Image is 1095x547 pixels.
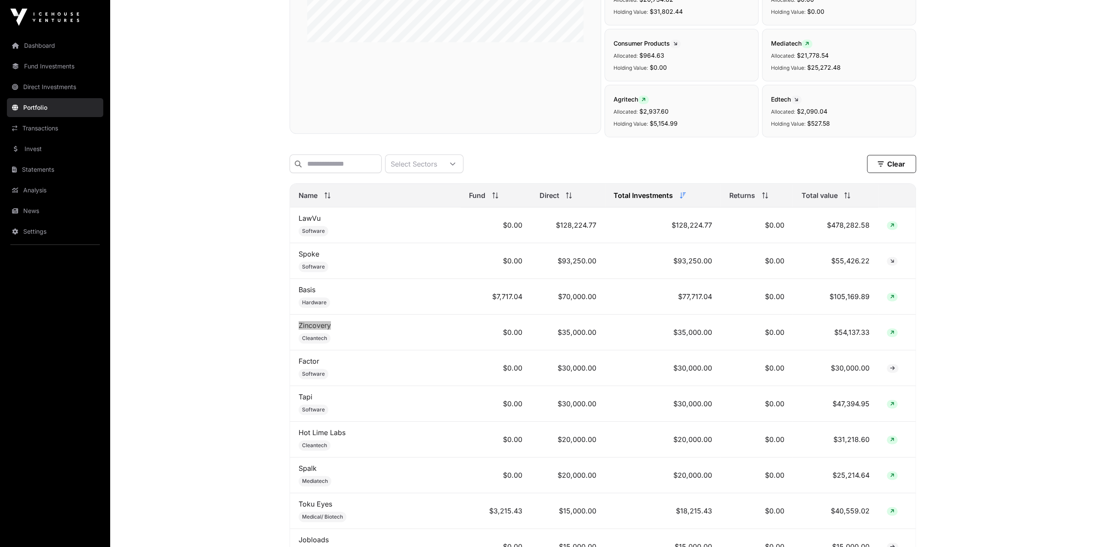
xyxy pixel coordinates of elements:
[302,442,327,449] span: Cleantech
[460,243,531,279] td: $0.00
[605,457,720,493] td: $20,000.00
[302,513,343,520] span: Medical/ Biotech
[801,190,837,201] span: Total value
[793,457,878,493] td: $25,214.64
[7,119,103,138] a: Transactions
[299,357,319,365] a: Factor
[7,181,103,200] a: Analysis
[299,428,345,437] a: Hot Lime Labs
[605,422,720,457] td: $20,000.00
[614,40,681,47] span: Consumer Products
[793,279,878,315] td: $105,169.89
[531,457,605,493] td: $20,000.00
[7,139,103,158] a: Invest
[302,371,325,377] span: Software
[614,190,673,201] span: Total Investments
[531,207,605,243] td: $128,224.77
[793,243,878,279] td: $55,426.22
[7,98,103,117] a: Portfolio
[460,457,531,493] td: $0.00
[650,64,667,71] span: $0.00
[7,201,103,220] a: News
[721,315,793,350] td: $0.00
[299,464,317,473] a: Spalk
[614,108,638,115] span: Allocated:
[469,190,485,201] span: Fund
[302,228,325,235] span: Software
[299,250,319,258] a: Spoke
[460,422,531,457] td: $0.00
[721,350,793,386] td: $0.00
[299,535,329,544] a: Jobloads
[771,9,805,15] span: Holding Value:
[460,279,531,315] td: $7,717.04
[460,315,531,350] td: $0.00
[793,422,878,457] td: $31,218.60
[867,155,916,173] button: Clear
[650,120,678,127] span: $5,154.99
[299,190,318,201] span: Name
[721,207,793,243] td: $0.00
[7,222,103,241] a: Settings
[299,392,312,401] a: Tapi
[10,9,79,26] img: Icehouse Ventures Logo
[614,96,649,103] span: Agritech
[807,8,824,15] span: $0.00
[302,335,327,342] span: Cleantech
[771,108,795,115] span: Allocated:
[614,121,648,127] span: Holding Value:
[531,315,605,350] td: $35,000.00
[797,108,827,115] span: $2,090.04
[302,299,327,306] span: Hardware
[7,57,103,76] a: Fund Investments
[729,190,755,201] span: Returns
[531,493,605,529] td: $15,000.00
[721,457,793,493] td: $0.00
[793,315,878,350] td: $54,137.33
[460,386,531,422] td: $0.00
[531,350,605,386] td: $30,000.00
[7,77,103,96] a: Direct Investments
[299,214,321,223] a: LawVu
[7,36,103,55] a: Dashboard
[299,321,331,330] a: Zincovery
[7,160,103,179] a: Statements
[531,386,605,422] td: $30,000.00
[639,52,664,59] span: $964.63
[771,65,805,71] span: Holding Value:
[299,500,332,508] a: Toku Eyes
[460,207,531,243] td: $0.00
[302,478,328,485] span: Mediatech
[539,190,559,201] span: Direct
[793,207,878,243] td: $478,282.58
[605,493,720,529] td: $18,215.43
[605,386,720,422] td: $30,000.00
[771,53,795,59] span: Allocated:
[531,422,605,457] td: $20,000.00
[793,350,878,386] td: $30,000.00
[771,40,812,47] span: Mediatech
[721,493,793,529] td: $0.00
[605,207,720,243] td: $128,224.77
[605,315,720,350] td: $35,000.00
[614,65,648,71] span: Holding Value:
[302,406,325,413] span: Software
[721,386,793,422] td: $0.00
[650,8,683,15] span: $31,802.44
[302,263,325,270] span: Software
[1052,506,1095,547] iframe: Chat Widget
[793,493,878,529] td: $40,559.02
[771,96,802,103] span: Edtech
[721,279,793,315] td: $0.00
[460,493,531,529] td: $3,215.43
[614,53,638,59] span: Allocated:
[721,422,793,457] td: $0.00
[605,243,720,279] td: $93,250.00
[460,350,531,386] td: $0.00
[299,285,315,294] a: Basis
[639,108,669,115] span: $2,937.60
[614,9,648,15] span: Holding Value:
[605,350,720,386] td: $30,000.00
[771,121,805,127] span: Holding Value:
